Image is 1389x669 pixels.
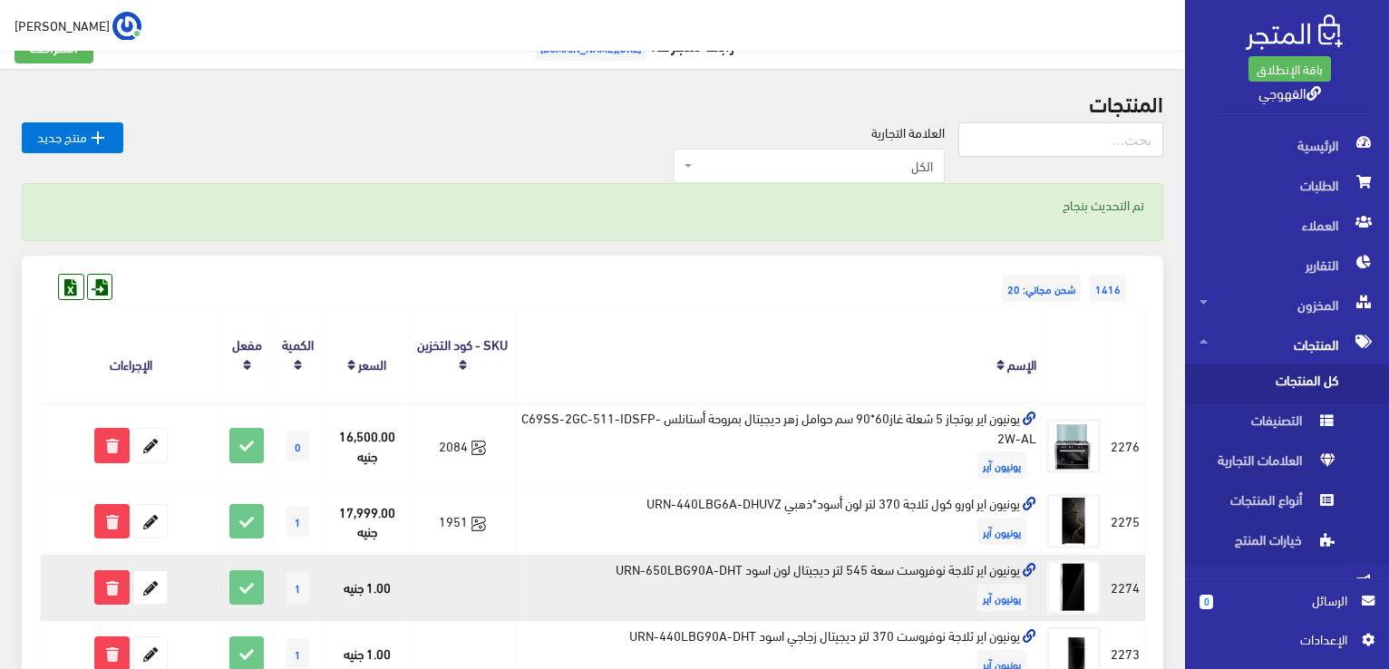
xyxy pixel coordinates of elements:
span: العملاء [1200,205,1374,245]
span: شحن مجاني: 20 [1002,275,1081,302]
a: اﻹعدادات [1200,629,1374,658]
a: 0 الرسائل [1200,590,1374,629]
a: كل المنتجات [1185,364,1389,404]
img: yonyon-ayr-thlag-nofrost-saa-545-ltr-dygytal-lon-asod-urn-650lbg90a-dht.png [1046,560,1101,615]
td: 1.00 جنيه [324,555,411,621]
span: أنواع المنتجات [1200,484,1337,524]
span: التصنيفات [1200,404,1337,444]
span: الطلبات [1200,165,1374,205]
a: ... [PERSON_NAME] [15,11,141,40]
span: اﻹعدادات [1214,629,1346,649]
a: منتج جديد [22,122,123,153]
td: 2276 [1106,402,1145,489]
span: [PERSON_NAME] [15,14,110,36]
span: المخزون [1200,285,1374,325]
a: المخزون [1185,285,1389,325]
th: الإجراءات [41,307,222,402]
span: 0 [287,431,309,461]
td: 1951 [410,489,515,555]
input: بحث... [958,122,1163,157]
img: ... [112,12,141,41]
a: SKU - كود التخزين [417,331,508,356]
a: المنتجات [1185,325,1389,364]
span: الرئيسية [1200,125,1374,165]
img: yonyon-ayr-botgaz-5-shaal-ghaz6090-sm-hoaml-zhr-dygytal-bmroh-astanls-c69ss-2gc-511-idsfp-2w-al.png [1046,419,1101,473]
td: يونيون اير اورو كول ثلاجة 370 لتر لون أسود*ذهبي URN-440LBG6A-DHUVZ [515,489,1041,555]
span: التسويق [1200,564,1374,604]
td: 16,500.00 جنيه [324,402,411,489]
a: العلامات التجارية [1185,444,1389,484]
a: أنواع المنتجات [1185,484,1389,524]
span: 1 [287,638,309,669]
label: العلامة التجارية [871,122,945,142]
span: يونيون آير [977,451,1026,479]
span: 0 [1200,595,1213,609]
td: يونيون اير ثلاجة نوفروست سعة 545 لتر ديجيتال لون اسود URN-650LBG90A-DHT [515,555,1041,621]
span: 1416 [1090,275,1126,302]
a: التقارير [1185,245,1389,285]
span: يونيون آير [977,584,1026,611]
span: يونيون آير [977,518,1026,545]
span: كل المنتجات [1200,364,1337,404]
a: خيارات المنتج [1185,524,1389,564]
h2: المنتجات [22,91,1163,114]
a: باقة الإنطلاق [1248,56,1331,82]
a: الطلبات [1185,165,1389,205]
svg: Synced with Zoho Books [471,441,486,455]
a: القهوجي [1258,79,1321,105]
a: رابط متجرك:[URL][DOMAIN_NAME] [530,26,734,60]
td: 2274 [1106,555,1145,621]
p: تم التحديث بنجاح [41,195,1144,215]
span: الكل [674,149,945,183]
a: الإسم [1007,351,1036,376]
td: 17,999.00 جنيه [324,489,411,555]
span: الكل [696,157,933,175]
a: الكمية [282,331,314,356]
span: خيارات المنتج [1200,524,1337,564]
a: السعر [358,351,386,376]
span: العلامات التجارية [1200,444,1337,484]
span: 1 [287,572,309,603]
td: 2084 [410,402,515,489]
span: التقارير [1200,245,1374,285]
a: العملاء [1185,205,1389,245]
span: الرسائل [1228,590,1347,610]
td: يونيون اير بوتجاز 5 شعلة غاز60*90 سم حوامل زهر ديجيتال بمروحة أستانلس C69SS-2GC-511-IDSFP-2W-AL [515,402,1041,489]
a: الرئيسية [1185,125,1389,165]
a: مفعل [232,331,262,356]
img: yonyon-ayr-aoro-kol-thlag-370-ltr-lon-asodthhby-urn-440lbg6a-dhuvz.png [1046,494,1101,548]
span: المنتجات [1200,325,1374,364]
img: . [1246,15,1343,50]
a: التصنيفات [1185,404,1389,444]
span: 1 [287,506,309,537]
i:  [87,127,109,149]
svg: Synced with Zoho Books [471,517,486,531]
td: 2275 [1106,489,1145,555]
